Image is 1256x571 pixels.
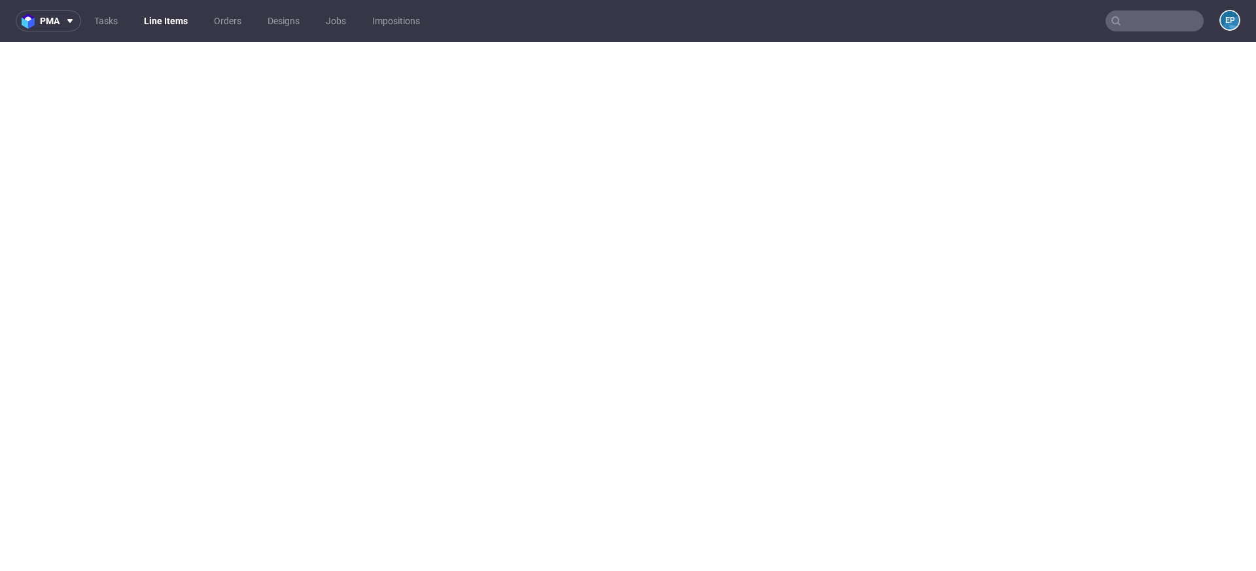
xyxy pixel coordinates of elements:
a: Line Items [136,10,196,31]
button: pma [16,10,81,31]
img: logo [22,14,40,29]
a: Tasks [86,10,126,31]
a: Impositions [364,10,428,31]
span: pma [40,16,60,26]
figcaption: EP [1221,11,1239,29]
a: Orders [206,10,249,31]
a: Jobs [318,10,354,31]
a: Designs [260,10,307,31]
